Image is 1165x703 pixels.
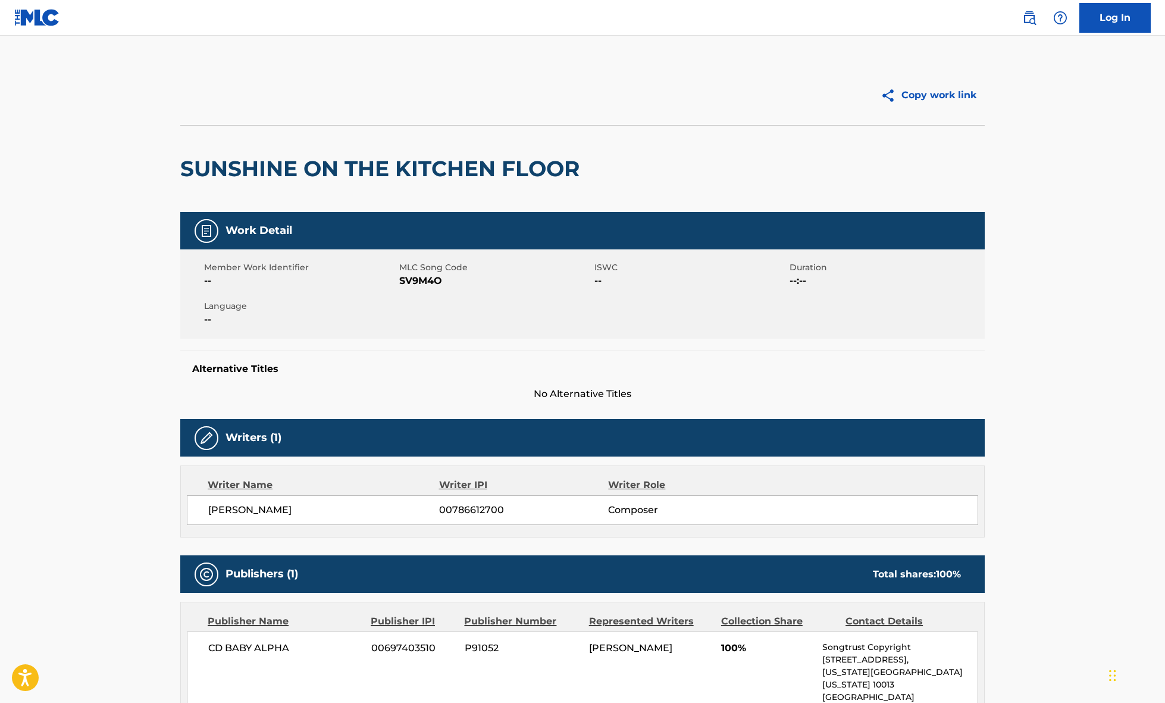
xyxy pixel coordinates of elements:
button: Copy work link [872,80,985,110]
span: 00697403510 [371,641,456,655]
iframe: Chat Widget [1106,646,1165,703]
div: Writer Role [608,478,762,492]
span: SV9M4O [399,274,591,288]
img: Copy work link [881,88,901,103]
span: -- [204,313,396,327]
div: Publisher IPI [371,614,455,629]
div: Total shares: [873,567,961,582]
div: Collection Share [721,614,837,629]
div: Writer Name [208,478,439,492]
span: -- [594,274,787,288]
h5: Work Detail [226,224,292,238]
a: Public Search [1017,6,1041,30]
span: 100 % [936,568,961,580]
div: Help [1048,6,1072,30]
h5: Publishers (1) [226,567,298,581]
span: [PERSON_NAME] [589,642,672,654]
h5: Alternative Titles [192,363,973,375]
p: [STREET_ADDRESS], [822,654,978,666]
div: Drag [1109,658,1116,693]
img: Writers [199,431,214,445]
span: MLC Song Code [399,261,591,274]
span: ISWC [594,261,787,274]
img: MLC Logo [14,9,60,26]
div: Publisher Number [464,614,580,629]
span: --:-- [790,274,982,288]
div: Represented Writers [589,614,712,629]
img: search [1022,11,1036,25]
h2: SUNSHINE ON THE KITCHEN FLOOR [180,155,585,182]
span: [PERSON_NAME] [208,503,439,517]
p: [US_STATE][GEOGRAPHIC_DATA][US_STATE] 10013 [822,666,978,691]
img: help [1053,11,1067,25]
span: Member Work Identifier [204,261,396,274]
img: Work Detail [199,224,214,238]
div: Contact Details [845,614,961,629]
div: Publisher Name [208,614,362,629]
p: Songtrust Copyright [822,641,978,654]
span: P91052 [465,641,580,655]
span: CD BABY ALPHA [208,641,362,655]
span: No Alternative Titles [180,387,985,401]
span: -- [204,274,396,288]
img: Publishers [199,567,214,582]
h5: Writers (1) [226,431,281,445]
a: Log In [1079,3,1151,33]
span: Language [204,300,396,313]
span: 100% [721,641,813,655]
span: Duration [790,261,982,274]
span: 00786612700 [439,503,608,517]
div: Writer IPI [439,478,609,492]
span: Composer [608,503,762,517]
